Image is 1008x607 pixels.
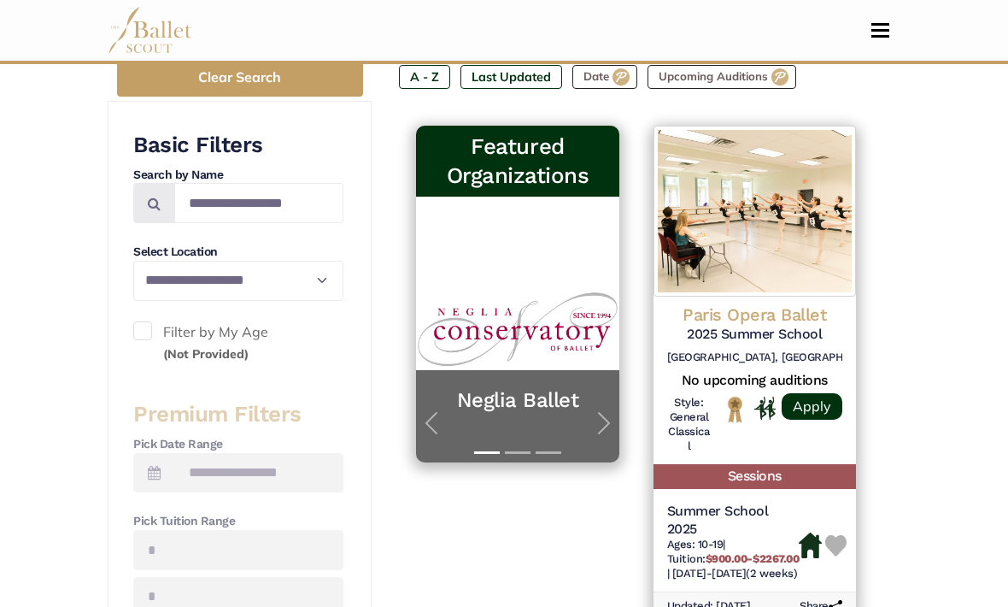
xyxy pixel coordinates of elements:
[782,393,842,420] a: Apply
[433,215,601,445] a: Neglia BalletYEAR-ROUND APPLICATIONS OPEN Discover the difference of year-round training at [PERS...
[505,443,530,463] button: Slide 2
[799,533,822,558] img: Housing Available
[133,436,343,453] h4: Pick Date Range
[133,131,343,160] h3: Basic Filters
[667,303,842,326] h4: Paris Opera Ballet
[648,65,796,89] label: Upcoming Auditions
[163,346,249,362] small: (Not Provided)
[433,215,601,241] h5: Neglia Ballet
[706,552,799,565] b: $900.00-$2267.00
[825,535,847,557] img: Heart
[433,387,601,414] a: Neglia Ballet
[474,443,500,463] button: Slide 1
[536,443,561,463] button: Slide 3
[133,167,343,184] h4: Search by Name
[133,321,343,365] label: Filter by My Age
[133,400,343,429] h3: Premium Filters
[572,65,637,89] label: Date
[667,396,711,454] h6: Style: General Classical
[860,22,900,38] button: Toggle navigation
[667,351,842,365] h6: [GEOGRAPHIC_DATA], [GEOGRAPHIC_DATA]
[672,567,797,580] span: [DATE]-[DATE] (2 weeks)
[667,326,842,344] h5: 2025 Summer School
[653,464,856,489] h5: Sessions
[174,183,343,223] input: Search by names...
[653,126,856,297] img: Logo
[667,552,800,565] span: Tuition:
[667,538,800,581] h6: | |
[667,372,842,390] h5: No upcoming auditions
[754,397,776,419] img: In Person
[133,513,343,530] h4: Pick Tuition Range
[430,133,605,190] h3: Featured Organizations
[460,65,562,89] label: Last Updated
[724,396,746,422] img: National
[667,503,800,539] h5: Summer School 2025
[399,65,450,89] label: A - Z
[667,538,724,551] span: Ages: 10-19
[117,58,363,97] button: Clear Search
[133,244,343,261] h4: Select Location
